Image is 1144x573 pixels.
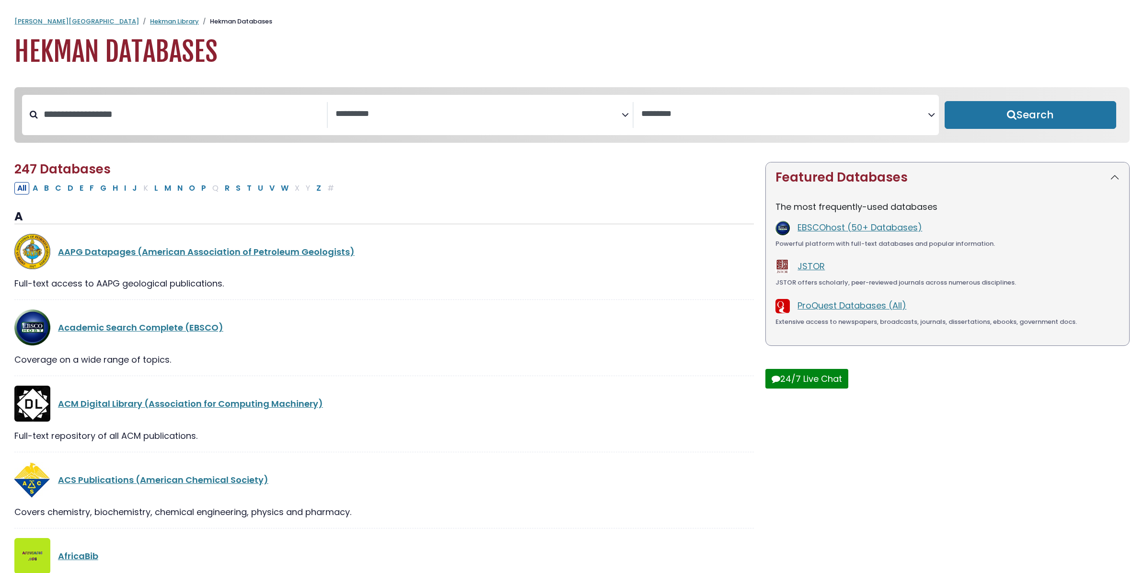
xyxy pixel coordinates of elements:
[199,17,272,26] li: Hekman Databases
[14,182,338,194] div: Alpha-list to filter by first letter of database name
[174,182,185,195] button: Filter Results N
[775,200,1120,213] p: The most frequently-used databases
[14,160,111,178] span: 247 Databases
[14,429,754,442] div: Full-text repository of all ACM publications.
[14,87,1130,143] nav: Search filters
[255,182,266,195] button: Filter Results U
[14,210,754,224] h3: A
[30,182,41,195] button: Filter Results A
[266,182,277,195] button: Filter Results V
[65,182,76,195] button: Filter Results D
[14,277,754,290] div: Full-text access to AAPG geological publications.
[198,182,209,195] button: Filter Results P
[641,109,927,119] textarea: Search
[77,182,86,195] button: Filter Results E
[313,182,324,195] button: Filter Results Z
[87,182,97,195] button: Filter Results F
[151,182,161,195] button: Filter Results L
[38,106,327,122] input: Search database by title or keyword
[110,182,121,195] button: Filter Results H
[162,182,174,195] button: Filter Results M
[97,182,109,195] button: Filter Results G
[797,299,906,311] a: ProQuest Databases (All)
[765,369,848,389] button: 24/7 Live Chat
[41,182,52,195] button: Filter Results B
[278,182,291,195] button: Filter Results W
[222,182,232,195] button: Filter Results R
[58,398,323,410] a: ACM Digital Library (Association for Computing Machinery)
[58,474,268,486] a: ACS Publications (American Chemical Society)
[121,182,129,195] button: Filter Results I
[14,36,1130,68] h1: Hekman Databases
[129,182,140,195] button: Filter Results J
[233,182,243,195] button: Filter Results S
[14,505,754,518] div: Covers chemistry, biochemistry, chemical engineering, physics and pharmacy.
[14,17,1130,26] nav: breadcrumb
[797,221,922,233] a: EBSCOhost (50+ Databases)
[14,17,139,26] a: [PERSON_NAME][GEOGRAPHIC_DATA]
[58,246,355,258] a: AAPG Datapages (American Association of Petroleum Geologists)
[775,278,1120,287] div: JSTOR offers scholarly, peer-reviewed journals across numerous disciplines.
[58,550,98,562] a: AfricaBib
[335,109,622,119] textarea: Search
[775,317,1120,327] div: Extensive access to newspapers, broadcasts, journals, dissertations, ebooks, government docs.
[766,162,1129,193] button: Featured Databases
[244,182,254,195] button: Filter Results T
[797,260,825,272] a: JSTOR
[186,182,198,195] button: Filter Results O
[14,353,754,366] div: Coverage on a wide range of topics.
[945,101,1117,129] button: Submit for Search Results
[775,239,1120,249] div: Powerful platform with full-text databases and popular information.
[150,17,199,26] a: Hekman Library
[52,182,64,195] button: Filter Results C
[58,321,223,333] a: Academic Search Complete (EBSCO)
[14,182,29,195] button: All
